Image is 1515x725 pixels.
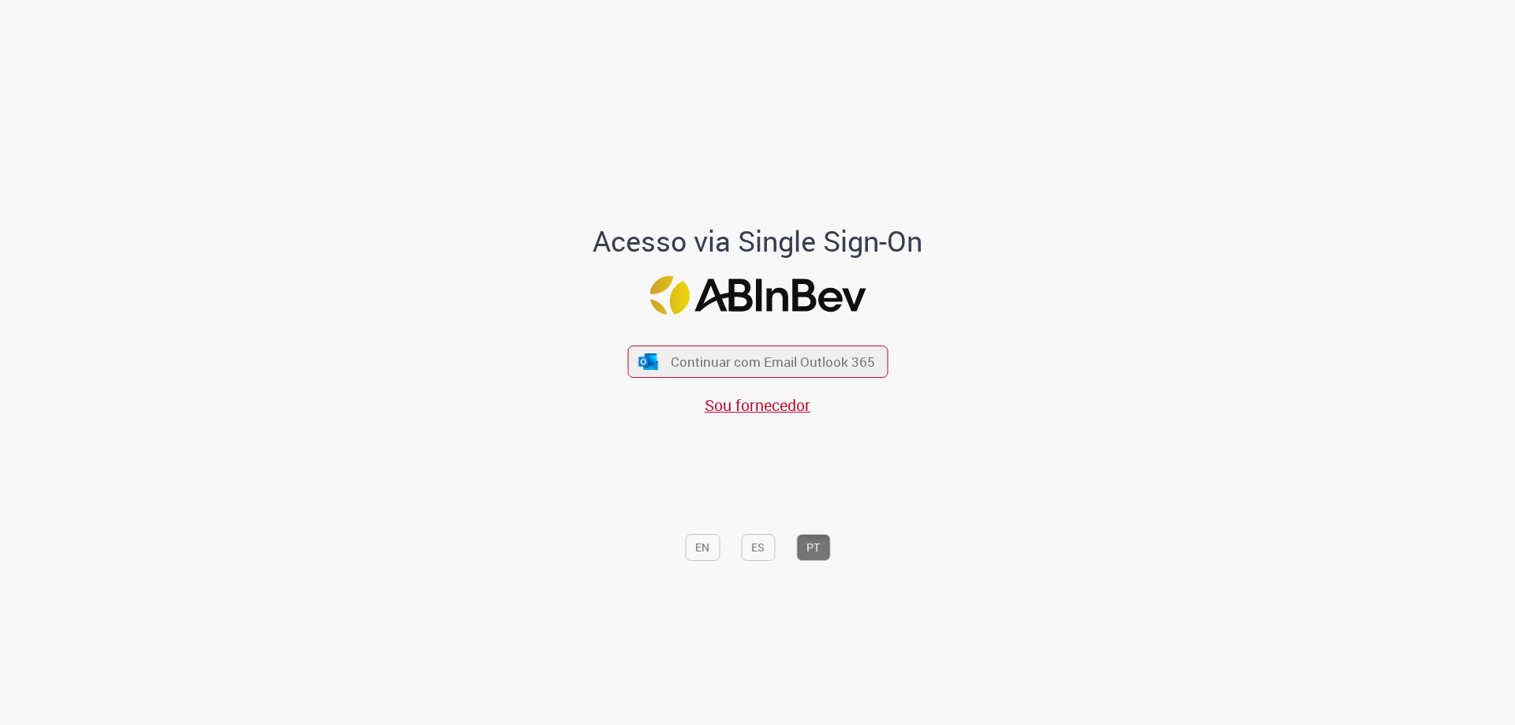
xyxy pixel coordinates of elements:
span: Continuar com Email Outlook 365 [671,353,875,371]
button: EN [685,534,720,561]
button: ES [741,534,775,561]
button: ícone Azure/Microsoft 360 Continuar com Email Outlook 365 [627,346,888,378]
h1: Acesso via Single Sign-On [539,226,977,257]
a: Sou fornecedor [705,394,810,416]
button: PT [796,534,830,561]
img: ícone Azure/Microsoft 360 [638,353,660,370]
img: Logo ABInBev [649,276,866,315]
